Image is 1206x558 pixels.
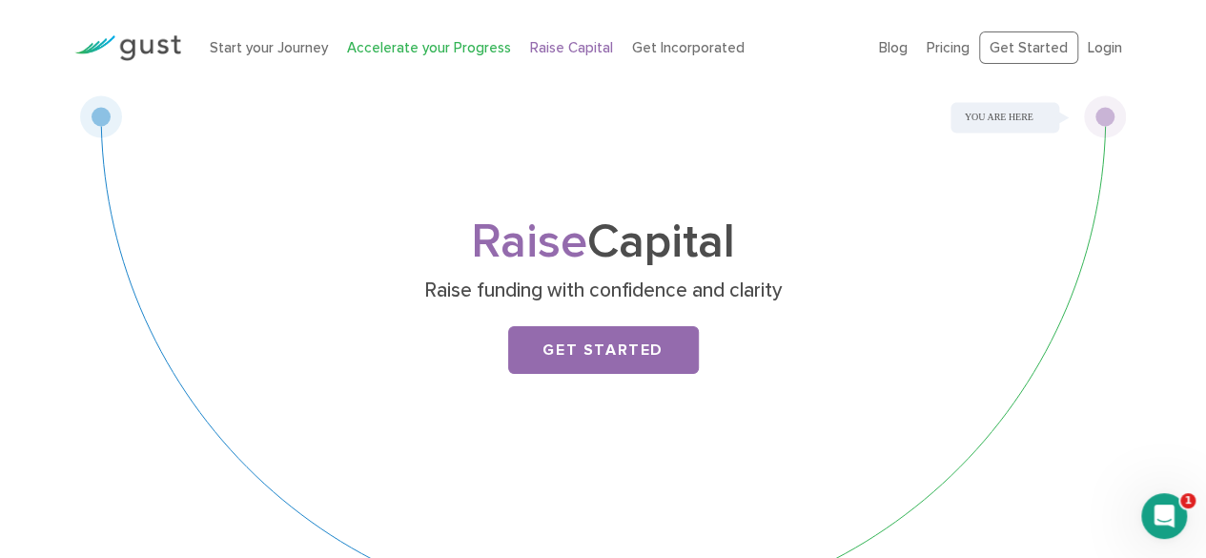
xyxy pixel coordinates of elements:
a: Get Incorporated [632,39,745,56]
iframe: Intercom live chat [1141,493,1187,539]
a: Accelerate your Progress [347,39,511,56]
h1: Capital [227,220,980,264]
span: 1 [1180,493,1196,508]
a: Start your Journey [210,39,328,56]
a: Get Started [979,31,1078,65]
a: Blog [879,39,908,56]
a: Get Started [508,326,699,374]
span: Raise [471,214,587,270]
p: Raise funding with confidence and clarity [234,278,972,304]
a: Pricing [927,39,970,56]
img: Gust Logo [74,35,181,61]
a: Login [1088,39,1122,56]
a: Raise Capital [530,39,613,56]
